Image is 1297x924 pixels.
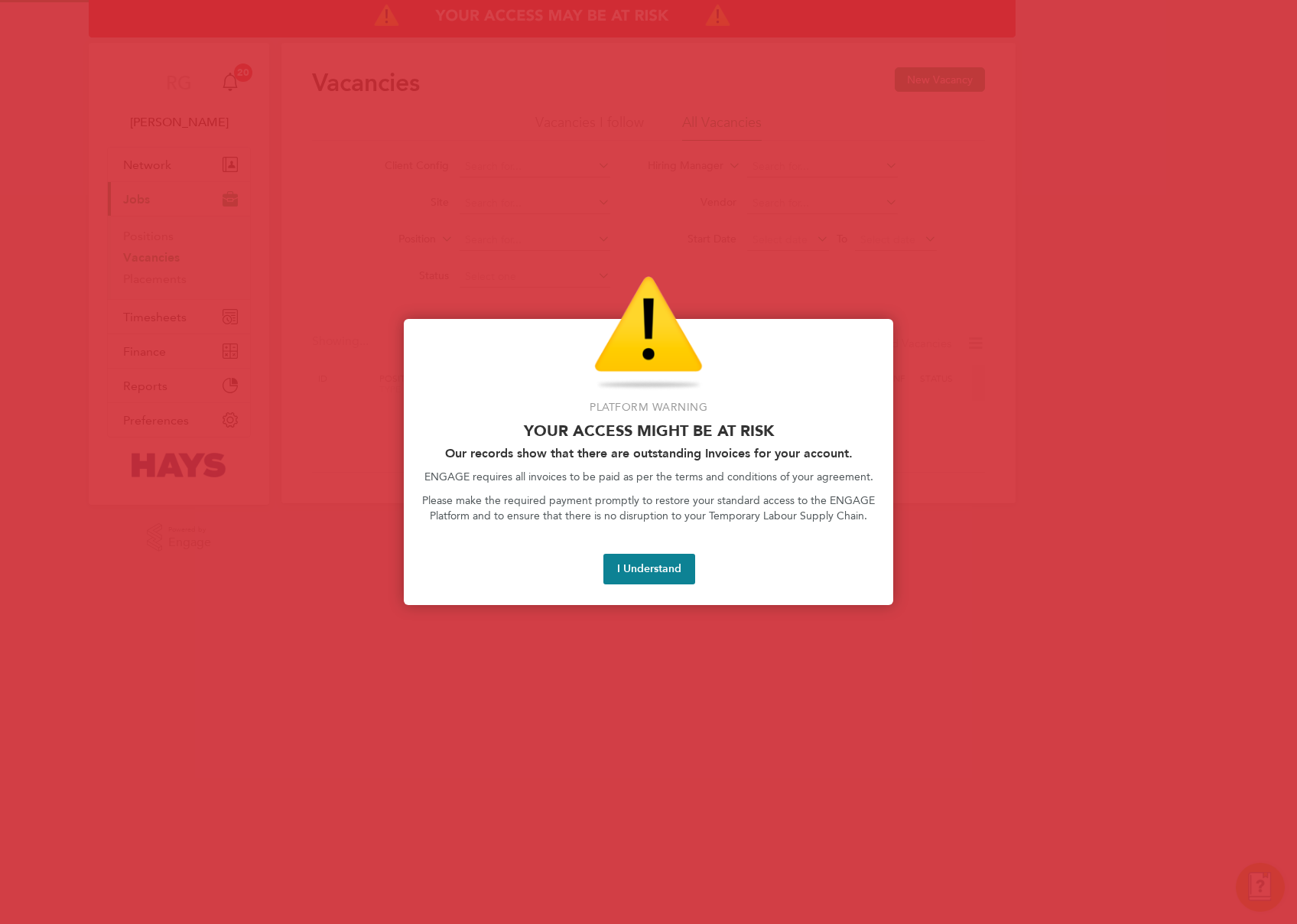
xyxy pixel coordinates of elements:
[422,421,875,440] p: Your access might be at risk
[422,400,875,415] p: Platform Warning
[404,319,893,605] div: Access At Risk
[422,470,875,485] p: ENGAGE requires all invoices to be paid as per the terms and conditions of your agreement.
[422,493,875,523] p: Please make the required payment promptly to restore your standard access to the ENGAGE Platform ...
[422,446,875,460] h2: Our records show that there are outstanding Invoices for your account.
[594,276,703,391] img: Warning Icon
[603,554,695,584] button: I Understand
